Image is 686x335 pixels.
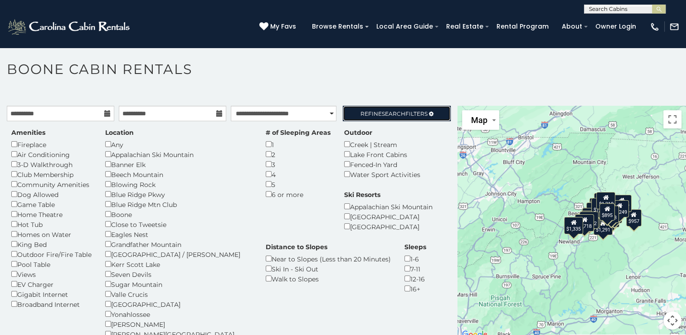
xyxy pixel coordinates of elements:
[11,249,92,259] div: Outdoor Fire/Fire Table
[11,149,92,159] div: Air Conditioning
[266,128,331,137] label: # of Sleeping Areas
[669,22,679,32] img: mail-regular-white.png
[11,279,92,289] div: EV Charger
[372,20,438,34] a: Local Area Guide
[11,289,92,299] div: Gigabit Internet
[11,199,92,209] div: Game Table
[105,239,252,249] div: Grandfather Mountain
[266,169,331,179] div: 4
[471,115,487,125] span: Map
[404,274,426,284] div: 12-16
[344,139,420,149] div: Creek | Stream
[11,169,92,179] div: Club Membership
[105,309,252,319] div: Yonahlossee
[626,209,641,226] div: $957
[11,139,92,149] div: Fireplace
[344,169,420,179] div: Water Sport Activities
[11,219,92,229] div: Hot Tub
[11,159,92,169] div: 3-D Walkthrough
[307,20,368,34] a: Browse Rentals
[105,319,252,329] div: [PERSON_NAME]
[11,259,92,269] div: Pool Table
[105,179,252,189] div: Blowing Rock
[343,106,450,121] a: RefineSearchFilters
[266,264,391,274] div: Ski In - Ski Out
[11,179,92,189] div: Community Amenities
[581,210,600,227] div: $1,105
[105,269,252,279] div: Seven Devils
[593,217,612,235] div: $1,291
[105,149,252,159] div: Appalachian Ski Mountain
[599,203,615,220] div: $895
[11,299,92,309] div: Broadband Internet
[344,222,433,232] div: [GEOGRAPHIC_DATA]
[564,217,583,234] div: $1,335
[404,242,426,251] label: Sleeps
[344,159,420,169] div: Fenced-In Yard
[105,189,252,199] div: Blue Ridge Pkwy
[11,239,92,249] div: King Bed
[344,190,380,199] label: Ski Resorts
[105,219,252,229] div: Close to Tweetsie
[11,229,92,239] div: Homes on Water
[266,274,391,284] div: Walk to Slopes
[404,264,426,274] div: 7-11
[492,20,553,34] a: Rental Program
[11,269,92,279] div: Views
[663,311,681,330] button: Map camera controls
[266,179,331,189] div: 5
[105,159,252,169] div: Banner Elk
[663,110,681,128] button: Toggle fullscreen view
[105,249,252,259] div: [GEOGRAPHIC_DATA] / [PERSON_NAME]
[344,212,433,222] div: [GEOGRAPHIC_DATA]
[105,289,252,299] div: Valle Crucis
[105,128,134,137] label: Location
[579,211,598,228] div: $1,582
[612,194,631,212] div: $1,037
[591,20,641,34] a: Owner Login
[105,209,252,219] div: Boone
[266,159,331,169] div: 3
[404,284,426,294] div: 16+
[596,192,615,209] div: $1,210
[360,110,428,117] span: Refine Filters
[650,22,660,32] img: phone-regular-white.png
[105,229,252,239] div: Eagles Nest
[105,259,252,269] div: Kerr Scott Lake
[607,206,622,223] div: $927
[603,206,619,223] div: $923
[557,20,587,34] a: About
[11,128,45,137] label: Amenities
[344,202,433,212] div: Appalachian Ski Mountain
[11,189,92,199] div: Dog Allowed
[259,22,298,32] a: My Favs
[270,22,296,31] span: My Favs
[266,139,331,149] div: 1
[105,169,252,179] div: Beech Mountain
[442,20,488,34] a: Real Estate
[105,199,252,209] div: Blue Ridge Mtn Club
[266,189,331,199] div: 6 or more
[404,254,426,264] div: 1-6
[266,242,327,251] label: Distance to Slopes
[105,299,252,309] div: [GEOGRAPHIC_DATA]
[610,200,629,217] div: $1,249
[344,149,420,159] div: Lake Front Cabins
[575,214,594,231] div: $1,718
[7,18,132,36] img: White-1-2.png
[266,149,331,159] div: 2
[266,254,391,264] div: Near to Slopes (Less than 20 Minutes)
[462,110,499,130] button: Change map style
[11,209,92,219] div: Home Theatre
[591,198,610,215] div: $1,086
[105,139,252,149] div: Any
[344,128,372,137] label: Outdoor
[382,110,405,117] span: Search
[105,279,252,289] div: Sugar Mountain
